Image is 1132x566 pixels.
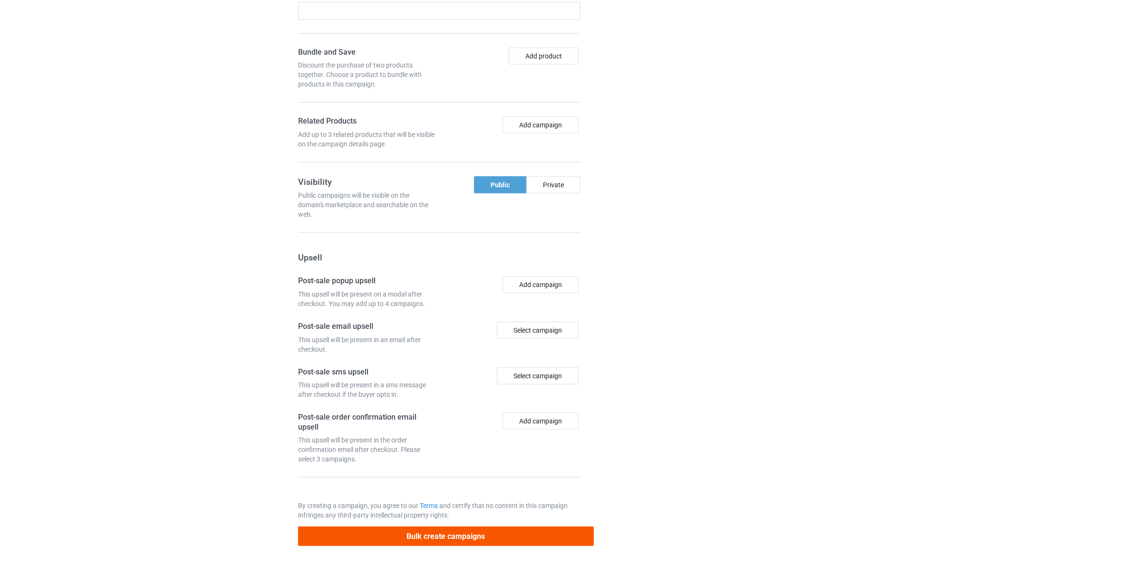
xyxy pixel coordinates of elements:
div: Public campaigns will be visible on the domain's marketplace and searchable on the web. [298,191,436,219]
div: Select campaign [497,367,579,384]
button: Bulk create campaigns [298,527,594,546]
h4: Bundle and Save [298,48,436,58]
button: Add campaign [503,276,579,293]
h4: Related Products [298,116,436,126]
div: This upsell will be present on a modal after checkout. You may add up to 4 campaigns. [298,289,436,308]
h3: Upsell [298,252,581,263]
div: This upsell will be present in the order confirmation email after checkout. Please select 3 campa... [298,435,436,464]
div: This upsell will be present in a sms message after checkout if the buyer opts in. [298,380,436,399]
p: By creating a campaign, you agree to our and certify that no content in this campaign infringes a... [298,501,581,520]
div: Private [526,176,581,193]
div: Select campaign [497,322,579,339]
h4: Post-sale popup upsell [298,276,436,286]
div: Public [474,176,526,193]
div: This upsell will be present in an email after checkout. [298,335,436,354]
button: Add campaign [503,413,579,430]
h3: Visibility [298,176,436,187]
div: Add up to 3 related products that will be visible on the campaign details page [298,130,436,149]
h4: Post-sale email upsell [298,322,436,332]
button: Add campaign [503,116,579,134]
h4: Post-sale order confirmation email upsell [298,413,436,432]
button: Add product [509,48,579,65]
div: Discount the purchase of two products together. Choose a product to bundle with products in this ... [298,60,436,89]
a: Terms [420,502,438,509]
h4: Post-sale sms upsell [298,367,436,377]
